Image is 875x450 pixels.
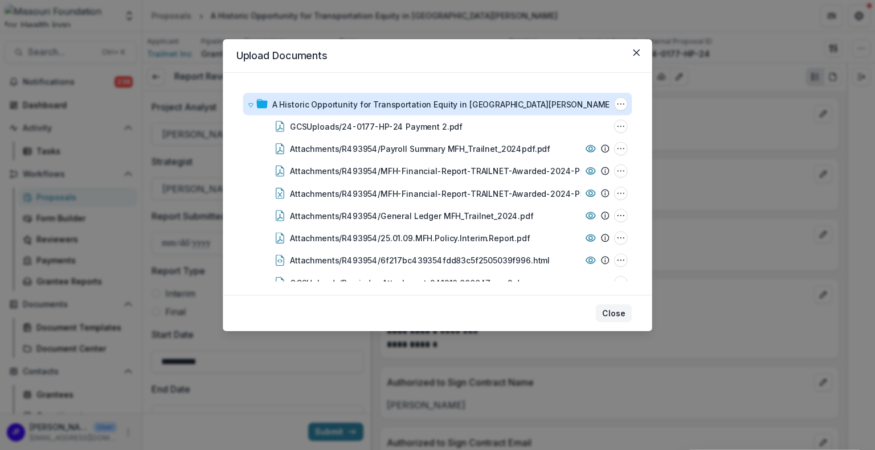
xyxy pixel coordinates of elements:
button: A Historic Opportunity for Transportation Equity in St. Louis Options [614,97,628,111]
button: Close [596,304,632,322]
div: GCSUploads/Reminder_Attachment_241216_080847_ver_3.docxGCSUploads/Reminder_Attachment_241216_0808... [243,271,632,294]
div: Attachments/R493954/MFH-Financial-Report-TRAILNET-Awarded-2024-Present - Financial Variance Expla... [243,160,632,182]
div: Attachments/R493954/6f217bc439354fdd83c5f2505039f996.html [290,254,550,266]
div: Attachments/R493954/Payroll Summary MFH_Trailnet_2024pdf.pdfAttachments/R493954/Payroll Summary M... [243,138,632,160]
button: Attachments/R493954/6f217bc439354fdd83c5f2505039f996.html Options [614,254,628,267]
div: Attachments/R493954/MFH-Financial-Report-TRAILNET-Awarded-2024-Present (2).xlsxAttachments/R49395... [243,182,632,204]
div: Attachments/R493954/General Ledger MFH_Trailnet_2024.pdf [290,210,534,222]
button: GCSUploads/Reminder_Attachment_241216_080847_ver_3.docx Options [614,276,628,290]
div: Attachments/R493954/25.01.09.MFH.Policy.Interim.Report.pdfAttachments/R493954/25.01.09.MFH.Policy... [243,227,632,249]
header: Upload Documents [223,39,652,73]
div: Attachments/R493954/MFH-Financial-Report-TRAILNET-Awarded-2024-Present - Financial Variance Expla... [290,165,659,177]
div: GCSUploads/24-0177-HP-24 Payment 2.pdfGCSUploads/24-0177-HP-24 Payment 2.pdf Options [243,115,632,137]
div: Attachments/R493954/Payroll Summary MFH_Trailnet_2024pdf.pdf [290,143,550,155]
button: Attachments/R493954/Payroll Summary MFH_Trailnet_2024pdf.pdf Options [614,142,628,155]
div: GCSUploads/24-0177-HP-24 Payment 2.pdf [290,121,463,133]
div: Attachments/R493954/6f217bc439354fdd83c5f2505039f996.htmlAttachments/R493954/6f217bc439354fdd83c5... [243,249,632,271]
button: Attachments/R493954/MFH-Financial-Report-TRAILNET-Awarded-2024-Present (2).xlsx Options [614,187,628,200]
button: Attachments/R493954/General Ledger MFH_Trailnet_2024.pdf Options [614,209,628,222]
button: GCSUploads/24-0177-HP-24 Payment 2.pdf Options [614,119,628,133]
div: GCSUploads/Reminder_Attachment_241216_080847_ver_3.docx [290,276,533,288]
button: Close [628,44,645,61]
div: A Historic Opportunity for Transportation Equity in [GEOGRAPHIC_DATA][PERSON_NAME]A Historic Oppo... [243,93,632,115]
div: Attachments/R493954/25.01.09.MFH.Policy.Interim.Report.pdf [290,232,530,244]
button: Attachments/R493954/25.01.09.MFH.Policy.Interim.Report.pdf Options [614,231,628,245]
div: Attachments/R493954/General Ledger MFH_Trailnet_2024.pdfAttachments/R493954/General Ledger MFH_Tr... [243,204,632,226]
div: Attachments/R493954/MFH-Financial-Report-TRAILNET-Awarded-2024-Present (2).xlsx [290,187,635,199]
div: A Historic Opportunity for Transportation Equity in [GEOGRAPHIC_DATA][PERSON_NAME] [272,98,612,110]
button: Attachments/R493954/MFH-Financial-Report-TRAILNET-Awarded-2024-Present - Financial Variance Expla... [614,164,628,178]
